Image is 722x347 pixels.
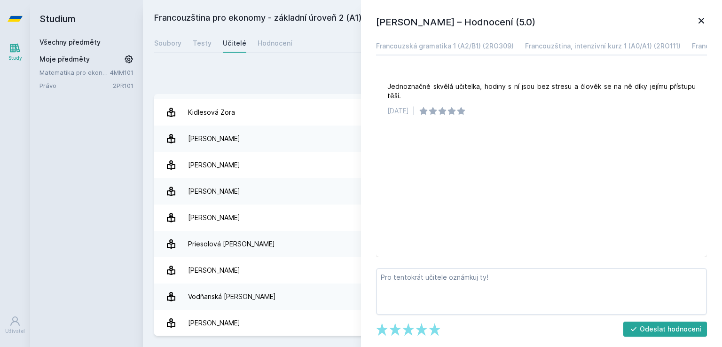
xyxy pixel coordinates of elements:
[193,34,212,53] a: Testy
[387,82,696,101] div: Jednoznačně skvělá učitelka, hodiny s ní jsou bez stresu a člověk se na ně díky jejímu přístupu t...
[113,82,133,89] a: 2PR101
[39,55,90,64] span: Moje předměty
[387,106,409,116] div: [DATE]
[188,182,240,201] div: [PERSON_NAME]
[188,261,240,280] div: [PERSON_NAME]
[154,205,711,231] a: [PERSON_NAME] 4 hodnocení 4.8
[188,235,275,253] div: Priesolová [PERSON_NAME]
[188,314,240,332] div: [PERSON_NAME]
[223,39,246,48] div: Učitelé
[2,38,28,66] a: Study
[154,231,711,257] a: Priesolová [PERSON_NAME] 2 hodnocení 5.0
[193,39,212,48] div: Testy
[154,284,711,310] a: Vodňanská [PERSON_NAME] 7 hodnocení 4.9
[188,208,240,227] div: [PERSON_NAME]
[2,311,28,339] a: Uživatel
[154,152,711,178] a: [PERSON_NAME] 1 hodnocení 5.0
[39,38,101,46] a: Všechny předměty
[154,11,605,26] h2: Francouzština pro ekonomy - základní úroveň 2 (A1) (2RO102)
[5,328,25,335] div: Uživatel
[188,103,235,122] div: Kidlesová Zora
[154,178,711,205] a: [PERSON_NAME] 1 hodnocení 5.0
[39,68,110,77] a: Matematika pro ekonomy
[154,310,711,336] a: [PERSON_NAME] 1 hodnocení 5.0
[39,81,113,90] a: Právo
[623,322,707,337] button: Odeslat hodnocení
[223,34,246,53] a: Učitelé
[188,129,240,148] div: [PERSON_NAME]
[154,34,181,53] a: Soubory
[188,287,276,306] div: Vodňanská [PERSON_NAME]
[154,39,181,48] div: Soubory
[413,106,415,116] div: |
[188,156,240,174] div: [PERSON_NAME]
[154,126,711,152] a: [PERSON_NAME] 1 hodnocení 4.0
[258,34,292,53] a: Hodnocení
[8,55,22,62] div: Study
[154,257,711,284] a: [PERSON_NAME] 4 hodnocení 4.5
[258,39,292,48] div: Hodnocení
[110,69,133,76] a: 4MM101
[154,99,711,126] a: Kidlesová Zora 6 hodnocení 4.2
